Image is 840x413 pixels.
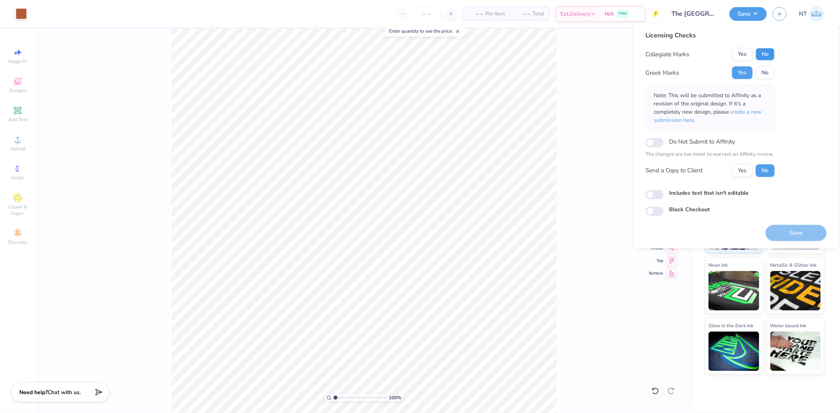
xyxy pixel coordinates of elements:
span: create a new submission here [654,108,762,124]
span: Est. Delivery [560,10,590,18]
input: Untitled Design [666,6,723,22]
span: – – [467,10,483,18]
span: NT [799,9,807,18]
div: Licensing Checks [645,31,775,40]
span: Chat with us. [48,389,81,396]
img: Neon Ink [708,271,759,310]
img: Water based Ink [770,332,821,371]
span: Glow in the Dark Ink [708,321,753,330]
a: NT [799,6,824,22]
span: Image AI [9,58,27,65]
span: – – [514,10,530,18]
span: FREE [619,11,627,17]
span: N/A [605,10,614,18]
input: – – [411,7,442,21]
button: Yes [732,48,753,61]
p: The changes are too minor to warrant an Affinity review. [645,151,775,159]
img: Nestor Talens [809,6,824,22]
div: Send a Copy to Client [645,166,703,175]
span: Greek [12,175,24,181]
button: Save [729,7,767,21]
span: Metallic & Glitter Ink [770,261,817,269]
label: Block Checkout [669,205,710,214]
span: Bottom [649,271,663,276]
span: Top [649,258,663,264]
span: Designs [9,87,26,94]
span: Add Text [8,116,27,123]
button: Yes [732,164,753,177]
span: 100 % [389,394,401,401]
span: Decorate [8,239,27,245]
button: Yes [732,66,753,79]
div: Greek Marks [645,68,679,77]
p: Note: This will be submitted to Affinity as a revision of the original design. If it's a complete... [654,91,766,124]
button: No [756,48,775,61]
label: Do Not Submit to Affinity [669,136,735,147]
span: Per Item [486,10,505,18]
button: No [756,66,775,79]
span: Neon Ink [708,261,728,269]
img: Metallic & Glitter Ink [770,271,821,310]
img: Glow in the Dark Ink [708,332,759,371]
div: Collegiate Marks [645,50,689,59]
button: No [756,164,775,177]
span: Upload [10,146,26,152]
div: Enter quantity to see the price. [385,26,465,37]
strong: Need help? [19,389,48,396]
span: Water based Ink [770,321,807,330]
span: Clipart & logos [4,204,32,216]
span: Total [532,10,544,18]
label: Includes text that isn't editable [669,188,749,197]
